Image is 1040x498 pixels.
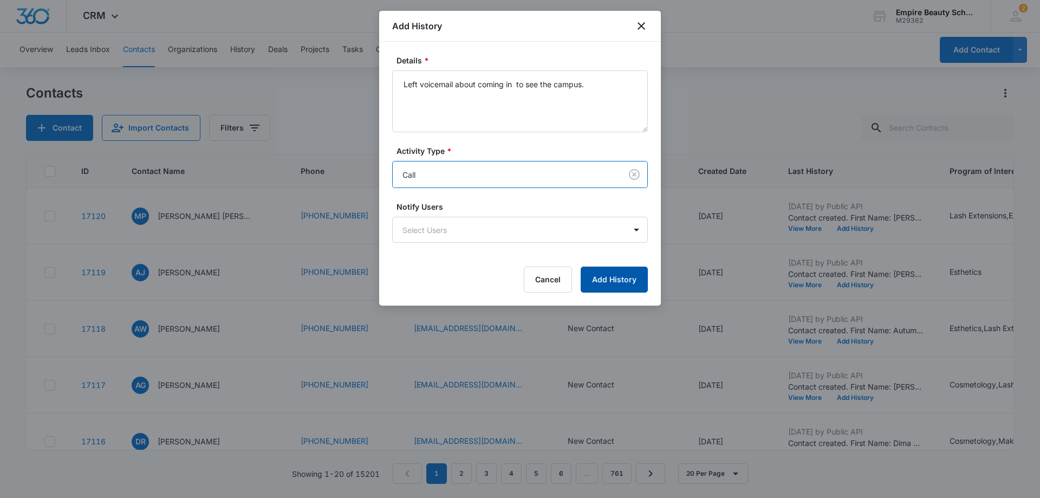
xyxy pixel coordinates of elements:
label: Notify Users [396,201,652,212]
label: Details [396,55,652,66]
h1: Add History [392,20,442,33]
button: Cancel [524,267,572,293]
button: close [635,20,648,33]
textarea: Left voicemail about coming in to see the campus. [392,70,648,132]
label: Activity Type [396,145,652,157]
button: Clear [626,166,643,183]
button: Add History [581,267,648,293]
